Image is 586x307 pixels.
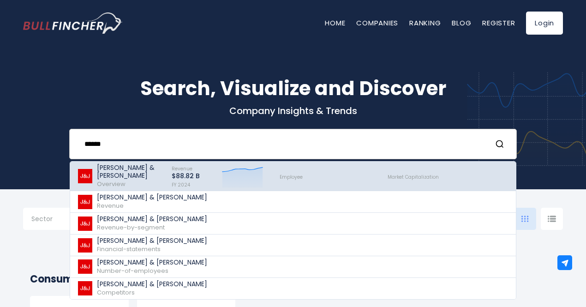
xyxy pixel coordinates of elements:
a: Companies [356,18,398,28]
a: [PERSON_NAME] & [PERSON_NAME] Financial-statements [70,235,516,256]
a: [PERSON_NAME] & [PERSON_NAME] Revenue [70,191,516,213]
img: icon-comp-grid.svg [521,216,529,222]
p: Company Insights & Trends [23,105,563,117]
span: Revenue [97,201,124,210]
a: Login [526,12,563,35]
p: [PERSON_NAME] & [PERSON_NAME] [97,193,207,201]
p: $88.82 B [172,172,200,180]
img: icon-comp-list-view.svg [548,216,556,222]
h1: Search, Visualize and Discover [23,74,563,103]
span: Number-of-employees [97,266,168,275]
h2: Consumer Electronics [30,271,556,287]
span: Revenue-by-segment [97,223,165,232]
button: Search [495,138,507,150]
p: [PERSON_NAME] & [PERSON_NAME] [97,164,163,180]
a: [PERSON_NAME] & [PERSON_NAME] Overview Revenue $88.82 B FY 2024 Employee Market Capitalization [70,162,516,191]
span: FY 2024 [172,181,190,188]
a: [PERSON_NAME] & [PERSON_NAME] Revenue-by-segment [70,213,516,235]
a: Register [482,18,515,28]
p: [PERSON_NAME] & [PERSON_NAME] [97,237,207,245]
a: Ranking [409,18,441,28]
span: Financial-statements [97,245,161,253]
span: Revenue [172,165,192,172]
p: [PERSON_NAME] & [PERSON_NAME] [97,280,207,288]
a: [PERSON_NAME] & [PERSON_NAME] Competitors [70,278,516,299]
input: Selection [31,211,90,228]
p: [PERSON_NAME] & [PERSON_NAME] [97,215,207,223]
a: [PERSON_NAME] & [PERSON_NAME] Number-of-employees [70,256,516,278]
span: Employee [280,174,303,181]
p: [PERSON_NAME] & [PERSON_NAME] [97,259,207,266]
a: Blog [452,18,471,28]
span: Sector [31,215,53,223]
span: Market Capitalization [388,174,439,181]
span: Competitors [97,288,135,297]
a: Home [325,18,345,28]
a: Go to homepage [23,12,122,34]
span: Overview [97,180,126,188]
img: Bullfincher logo [23,12,123,34]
